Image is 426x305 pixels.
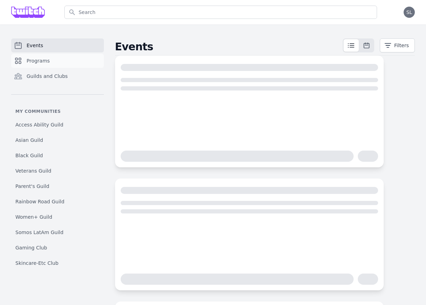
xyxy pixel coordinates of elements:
a: Events [11,38,104,52]
a: Guilds and Clubs [11,69,104,83]
span: Asian Guild [15,137,43,144]
a: Veterans Guild [11,165,104,177]
img: Grove [11,7,45,18]
span: Veterans Guild [15,167,51,174]
nav: Sidebar [11,38,104,267]
span: Access Ability Guild [15,121,63,128]
a: Women+ Guild [11,211,104,223]
h2: Events [115,41,343,53]
input: Search [64,6,377,19]
p: My communities [11,109,104,114]
a: Access Ability Guild [11,118,104,131]
a: Gaming Club [11,241,104,254]
a: Rainbow Road Guild [11,195,104,208]
span: Parent's Guild [15,183,49,190]
span: SL [406,10,412,15]
a: Asian Guild [11,134,104,146]
span: Programs [27,57,50,64]
button: SL [404,7,415,18]
a: Somos LatAm Guild [11,226,104,239]
a: Parent's Guild [11,180,104,193]
span: Somos LatAm Guild [15,229,63,236]
span: Events [27,42,43,49]
span: Black Guild [15,152,43,159]
span: Women+ Guild [15,213,52,220]
button: Filters [380,38,415,52]
a: Black Guild [11,149,104,162]
span: Skincare-Etc Club [15,260,58,267]
span: Rainbow Road Guild [15,198,64,205]
span: Gaming Club [15,244,47,251]
a: Skincare-Etc Club [11,257,104,269]
a: Programs [11,54,104,68]
span: Guilds and Clubs [27,73,68,80]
